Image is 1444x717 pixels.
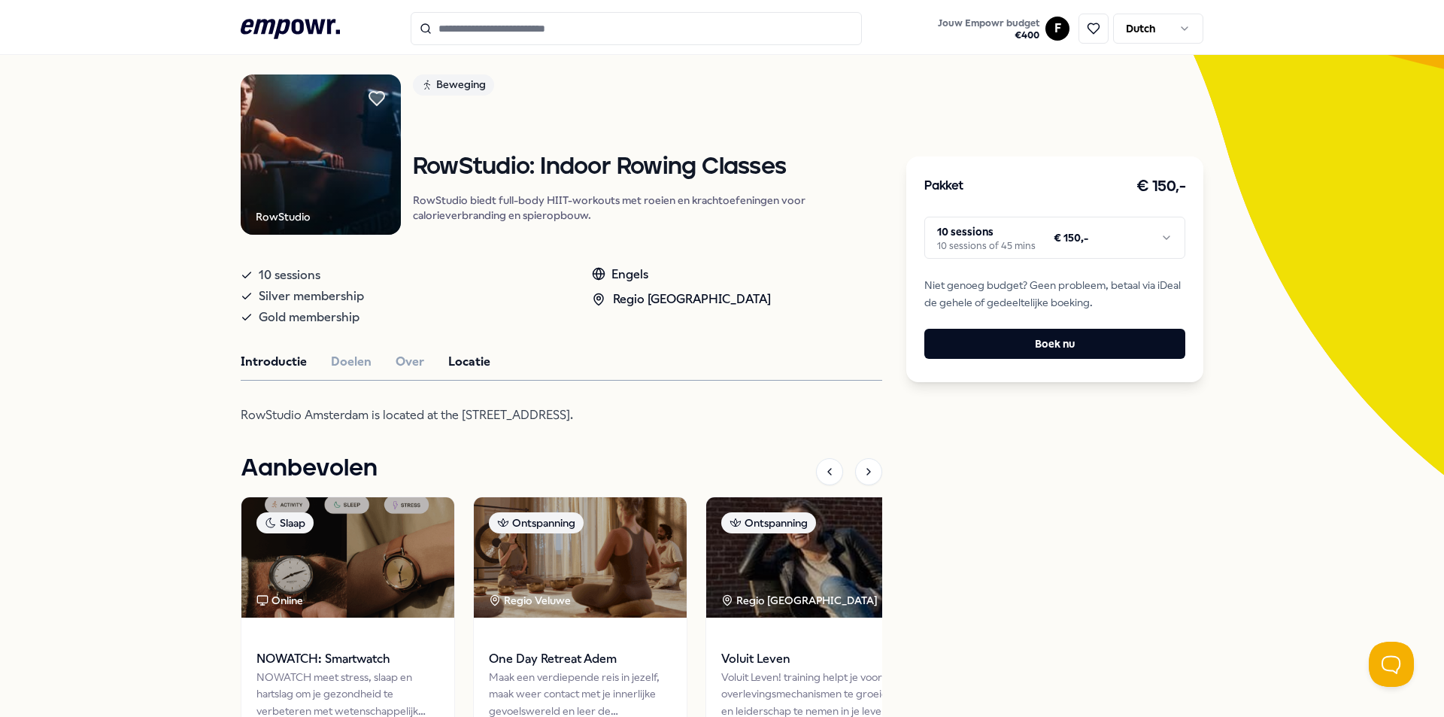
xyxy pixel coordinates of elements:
div: Slaap [256,512,314,533]
span: Jouw Empowr budget [938,17,1039,29]
div: Regio [GEOGRAPHIC_DATA] [592,290,771,309]
h3: € 150,- [1136,175,1186,199]
h3: Pakket [924,177,963,196]
h1: RowStudio: Indoor Rowing Classes [413,154,882,181]
span: € 400 [938,29,1039,41]
a: Jouw Empowr budget€400 [932,13,1045,44]
button: Jouw Empowr budget€400 [935,14,1042,44]
iframe: Help Scout Beacon - Open [1369,642,1414,687]
span: 10 sessions [259,265,320,286]
span: Gold membership [259,307,359,328]
button: Doelen [331,352,372,372]
img: package image [474,497,687,618]
button: F [1045,17,1069,41]
button: Over [396,352,424,372]
button: Locatie [448,352,490,372]
button: Boek nu [924,329,1185,359]
div: Ontspanning [721,512,816,533]
img: package image [706,497,919,618]
span: NOWATCH: Smartwatch [256,649,439,669]
div: Online [256,592,303,609]
input: Search for products, categories or subcategories [411,12,862,45]
p: RowStudio biedt full-body HIIT-workouts met roeien en krachtoefeningen voor calorieverbranding en... [413,193,882,223]
h1: Aanbevolen [241,450,378,488]
span: Niet genoeg budget? Geen probleem, betaal via iDeal de gehele of gedeeltelijke boeking. [924,277,1185,311]
div: Beweging [413,74,494,96]
span: Silver membership [259,286,364,307]
img: Product Image [241,74,401,235]
span: One Day Retreat Adem [489,649,672,669]
div: RowStudio [256,208,311,225]
div: Regio [GEOGRAPHIC_DATA] [721,592,880,609]
button: Introductie [241,352,307,372]
div: Regio Veluwe [489,592,573,609]
div: Ontspanning [489,512,584,533]
img: package image [241,497,454,618]
span: Voluit Leven [721,649,904,669]
div: Engels [592,265,771,284]
span: RowStudio Amsterdam is located at the [STREET_ADDRESS]. [241,408,573,422]
a: Beweging [413,74,882,101]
